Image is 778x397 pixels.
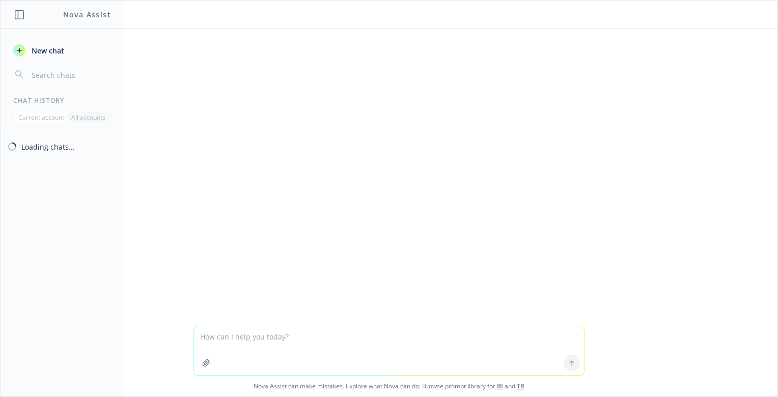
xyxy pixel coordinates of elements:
p: Current account [18,113,64,122]
div: Chat History [1,96,123,105]
a: BI [497,382,503,390]
input: Search chats [30,68,110,82]
a: TR [517,382,524,390]
span: New chat [30,45,64,56]
h1: Nova Assist [63,9,111,20]
span: Nova Assist can make mistakes. Explore what Nova can do: Browse prompt library for and [5,376,773,396]
p: All accounts [71,113,105,122]
button: New chat [9,41,115,60]
button: Loading chats... [1,137,123,156]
